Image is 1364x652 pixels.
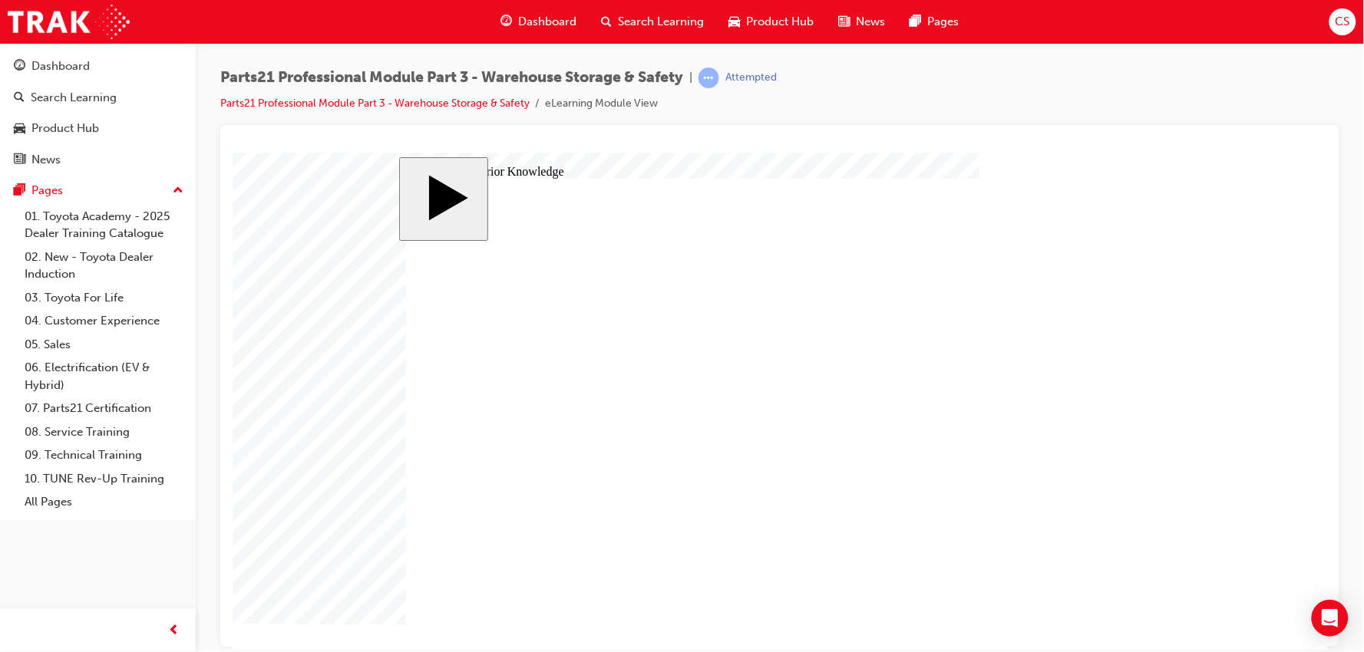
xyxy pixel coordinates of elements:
[220,69,683,87] span: Parts21 Professional Module Part 3 - Warehouse Storage & Safety
[746,13,814,31] span: Product Hub
[6,52,190,81] a: Dashboard
[826,6,897,38] a: news-iconNews
[14,153,25,167] span: news-icon
[6,49,190,176] button: DashboardSearch LearningProduct HubNews
[6,84,190,112] a: Search Learning
[8,5,130,39] img: Trak
[31,182,63,199] div: Pages
[14,122,25,136] span: car-icon
[6,176,190,205] button: Pages
[18,245,190,286] a: 02. New - Toyota Dealer Induction
[18,309,190,333] a: 04. Customer Experience
[1329,8,1356,35] button: CS
[18,397,190,420] a: 07. Parts21 Certification
[18,490,190,514] a: All Pages
[689,69,692,87] span: |
[18,286,190,310] a: 03. Toyota For Life
[14,184,25,198] span: pages-icon
[18,467,190,491] a: 10. TUNE Rev-Up Training
[18,443,190,467] a: 09. Technical Training
[927,13,959,31] span: Pages
[173,181,183,201] span: up-icon
[18,420,190,444] a: 08. Service Training
[6,146,190,174] a: News
[169,621,180,640] span: prev-icon
[18,333,190,357] a: 05. Sales
[18,205,190,245] a: 01. Toyota Academy - 2025 Dealer Training Catalogue
[910,12,921,31] span: pages-icon
[31,89,117,107] div: Search Learning
[31,151,61,169] div: News
[545,95,658,113] li: eLearning Module View
[1336,13,1350,31] span: CS
[618,13,704,31] span: Search Learning
[699,68,719,88] span: learningRecordVerb_ATTEMPT-icon
[14,60,25,74] span: guage-icon
[856,13,885,31] span: News
[220,97,530,110] a: Parts21 Professional Module Part 3 - Warehouse Storage & Safety
[167,5,929,492] div: Parts 21 Cluster 3 Start Course
[518,13,576,31] span: Dashboard
[31,120,99,137] div: Product Hub
[1312,600,1349,637] div: Open Intercom Messenger
[728,12,740,31] span: car-icon
[18,356,190,397] a: 06. Electrification (EV & Hybrid)
[725,71,777,85] div: Attempted
[6,114,190,143] a: Product Hub
[601,12,612,31] span: search-icon
[500,12,512,31] span: guage-icon
[167,5,256,88] button: Start
[716,6,826,38] a: car-iconProduct Hub
[589,6,716,38] a: search-iconSearch Learning
[897,6,971,38] a: pages-iconPages
[14,91,25,105] span: search-icon
[488,6,589,38] a: guage-iconDashboard
[31,58,90,75] div: Dashboard
[838,12,850,31] span: news-icon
